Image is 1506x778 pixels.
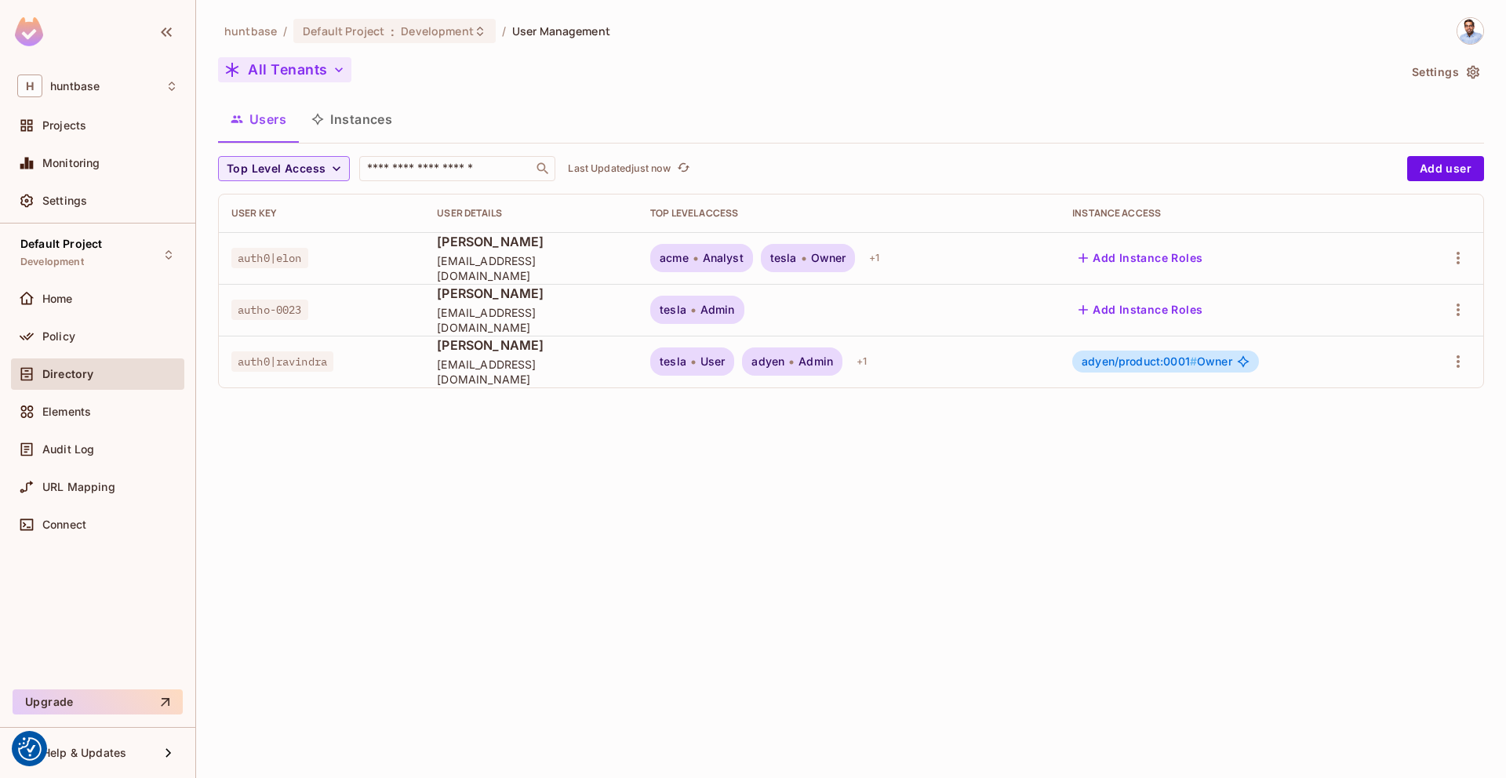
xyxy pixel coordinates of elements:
span: [EMAIL_ADDRESS][DOMAIN_NAME] [437,305,625,335]
span: Projects [42,119,86,132]
span: tesla [770,252,797,264]
button: Add Instance Roles [1072,245,1209,271]
span: Connect [42,518,86,531]
span: Monitoring [42,157,100,169]
div: User Details [437,207,625,220]
button: Settings [1406,60,1484,85]
button: Add Instance Roles [1072,297,1209,322]
span: Audit Log [42,443,94,456]
span: [PERSON_NAME] [437,285,625,302]
span: Workspace: huntbase [50,80,100,93]
span: [EMAIL_ADDRESS][DOMAIN_NAME] [437,253,625,283]
span: [EMAIL_ADDRESS][DOMAIN_NAME] [437,357,625,387]
span: URL Mapping [42,481,115,493]
span: # [1190,354,1197,368]
span: adyen/product:0001 [1082,354,1197,368]
span: Policy [42,330,75,343]
span: Admin [798,355,833,368]
div: + 1 [863,245,886,271]
div: Instance Access [1072,207,1389,220]
span: Elements [42,405,91,418]
li: / [283,24,287,38]
button: Consent Preferences [18,737,42,761]
span: [PERSON_NAME] [437,233,625,250]
p: Last Updated just now [568,162,671,175]
div: + 1 [850,349,873,374]
span: Analyst [703,252,744,264]
span: autho-0023 [231,300,308,320]
span: Help & Updates [42,747,126,759]
span: Home [42,293,73,305]
button: Add user [1407,156,1484,181]
span: [PERSON_NAME] [437,336,625,354]
span: Default Project [20,238,102,250]
span: auth0|ravindra [231,351,333,372]
span: Default Project [303,24,384,38]
span: User [700,355,726,368]
div: Top Level Access [650,207,1047,220]
button: refresh [674,159,693,178]
span: the active workspace [224,24,277,38]
span: adyen [751,355,784,368]
span: tesla [660,355,686,368]
li: / [502,24,506,38]
span: tesla [660,304,686,316]
button: All Tenants [218,57,351,82]
span: Development [401,24,473,38]
button: Users [218,100,299,139]
span: Directory [42,368,93,380]
button: Instances [299,100,405,139]
span: Development [20,256,84,268]
img: Ravindra Bangrawa [1457,18,1483,44]
button: Top Level Access [218,156,350,181]
button: Upgrade [13,689,183,714]
span: : [390,25,395,38]
span: acme [660,252,689,264]
span: Top Level Access [227,159,326,179]
span: H [17,75,42,97]
span: auth0|elon [231,248,308,268]
img: SReyMgAAAABJRU5ErkJggg== [15,17,43,46]
img: Revisit consent button [18,737,42,761]
span: Click to refresh data [671,159,693,178]
div: User Key [231,207,412,220]
span: Owner [811,252,846,264]
span: User Management [512,24,610,38]
span: refresh [677,161,690,176]
span: Settings [42,194,87,207]
span: Admin [700,304,735,316]
span: Owner [1082,355,1232,368]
